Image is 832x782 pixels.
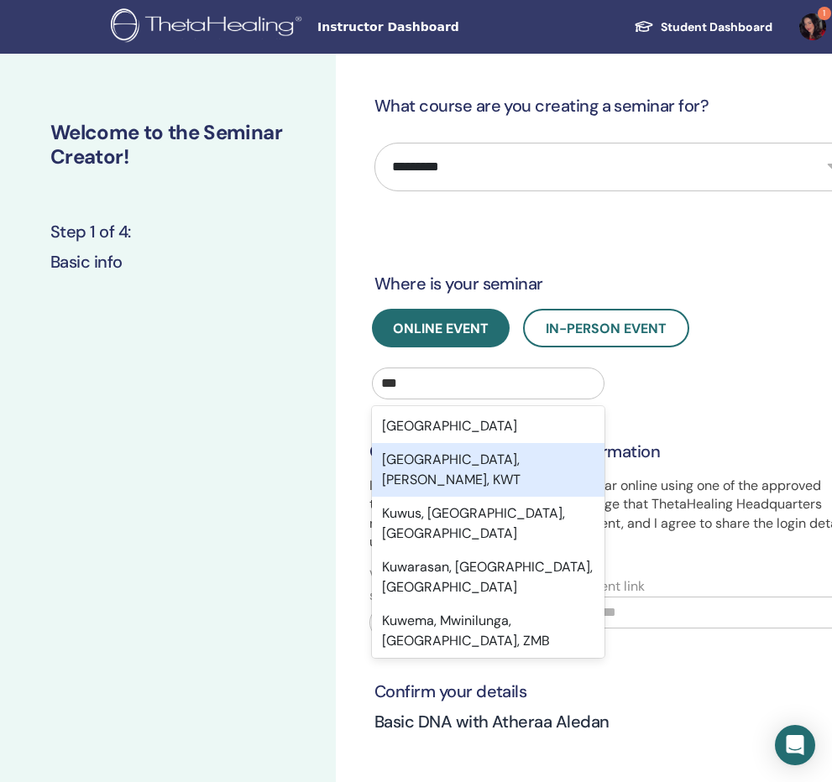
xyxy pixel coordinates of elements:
[317,18,569,36] span: Instructor Dashboard
[523,309,689,347] button: In-Person Event
[372,550,604,604] div: Kuwarasan, [GEOGRAPHIC_DATA], [GEOGRAPHIC_DATA]
[50,121,285,169] h2: Welcome to the Seminar Creator!
[372,309,510,347] button: Online Event
[393,320,489,337] span: Online Event
[372,604,604,658] div: Kuwema, Mwinilunga, [GEOGRAPHIC_DATA], ZMB
[111,8,307,46] img: logo.png
[50,220,285,243] h3: Step 1 of 4 :
[372,497,604,550] div: Kuwus, [GEOGRAPHIC_DATA], [GEOGRAPHIC_DATA]
[50,250,285,274] h3: Basic info
[372,409,604,443] div: [GEOGRAPHIC_DATA]
[775,725,815,765] div: Open Intercom Messenger
[799,13,826,40] img: default.jpg
[369,566,505,606] label: Video streaming service
[634,19,654,34] img: graduation-cap-white.svg
[818,7,831,20] span: 1
[372,443,604,497] div: [GEOGRAPHIC_DATA], [PERSON_NAME], KWT
[546,320,667,337] span: In-Person Event
[620,12,786,43] a: Student Dashboard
